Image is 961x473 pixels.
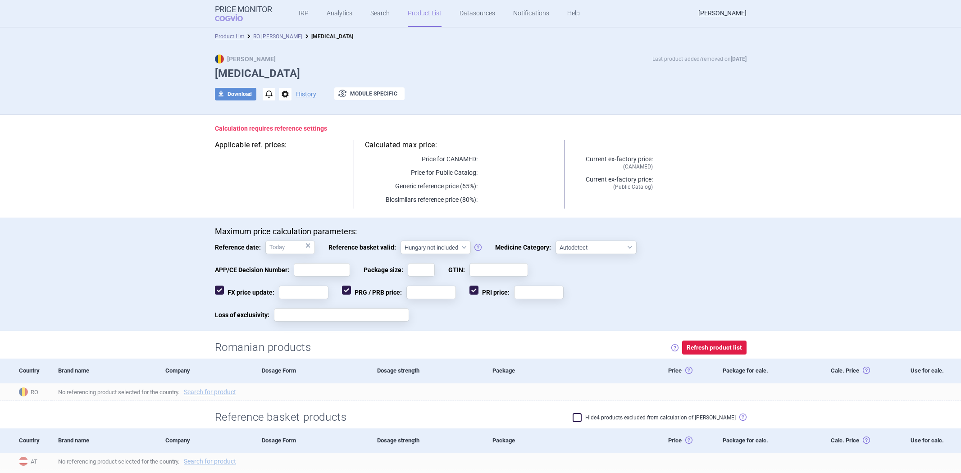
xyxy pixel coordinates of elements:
[215,227,747,236] p: Maximum price calculation parameters:
[556,241,637,254] select: Medicine Category:
[495,241,556,254] span: Medicine Category:
[296,91,316,97] button: History
[215,410,354,425] h2: Reference basket products
[365,182,478,191] p: Generic reference price (65%):
[448,263,469,277] span: GTIN:
[305,241,311,250] div: ×
[215,125,327,132] strong: Calculation requires reference settings
[793,428,881,453] div: Calc. Price
[576,155,653,170] p: Current ex-factory price:
[486,428,601,453] div: Package
[215,263,294,277] span: APP/CE Decision Number:
[652,55,747,64] p: Last product added/removed on
[255,359,370,383] div: Dosage Form
[58,456,961,467] span: No referencing product selected for the country.
[370,359,486,383] div: Dosage strength
[215,33,244,40] a: Product List
[334,87,405,100] button: Module specific
[408,263,435,277] input: Package size:
[793,359,881,383] div: Calc. Price
[401,241,471,254] select: Reference basket valid:
[311,33,353,40] strong: [MEDICAL_DATA]
[16,386,51,397] span: RO
[215,14,255,21] span: COGVIO
[51,428,159,453] div: Brand name
[215,340,311,355] h2: Romanian products
[601,359,716,383] div: Price
[215,5,272,22] a: Price MonitorCOGVIO
[244,32,302,41] li: RO Max Price
[731,56,747,62] strong: [DATE]
[279,286,328,299] input: FX price update:
[215,55,276,63] strong: [PERSON_NAME]
[365,155,478,164] p: Price for CANAMED:
[469,286,514,299] span: PRI price:
[215,308,274,322] span: Loss of exclusivity:
[881,359,948,383] div: Use for calc.
[58,387,961,397] span: No referencing product selected for the country.
[486,359,601,383] div: Package
[328,241,401,254] span: Reference basket valid:
[365,140,554,150] h5: Calculated max price:
[51,359,159,383] div: Brand name
[16,359,51,383] div: Country
[215,241,265,254] span: Reference date:
[159,428,255,453] div: Company
[215,67,747,80] h1: [MEDICAL_DATA]
[364,263,408,277] span: Package size:
[255,428,370,453] div: Dosage Form
[215,88,256,100] button: Download
[184,389,236,395] a: Search for product
[253,33,302,40] a: RO [PERSON_NAME]
[159,359,255,383] div: Company
[215,140,342,150] h5: Applicable ref. prices:
[16,455,51,467] span: AT
[16,428,51,453] div: Country
[576,164,653,170] span: (CANAMED)
[469,263,528,277] input: GTIN:
[215,5,272,14] strong: Price Monitor
[302,32,353,41] li: Abilify
[514,286,564,299] input: PRI price:
[716,428,793,453] div: Package for calc.
[576,184,653,191] span: (Public Catalog)
[370,428,486,453] div: Dosage strength
[881,428,948,453] div: Use for calc.
[682,341,747,355] button: Refresh product list
[215,286,279,299] span: FX price update:
[19,387,28,396] img: Romania
[573,413,736,422] label: Hide 4 products excluded from calculation of [PERSON_NAME]
[274,308,409,322] input: Loss of exclusivity:
[342,286,406,299] span: PRG / PRB price:
[716,359,793,383] div: Package for calc.
[215,32,244,41] li: Product List
[265,241,315,254] input: Reference date:×
[576,175,653,191] p: Current ex-factory price:
[215,55,224,64] img: RO
[184,458,236,464] a: Search for product
[19,457,28,466] img: Austria
[365,195,478,204] p: Biosimilars reference price (80%):
[294,263,350,277] input: APP/CE Decision Number:
[601,428,716,453] div: Price
[365,168,478,177] p: Price for Public Catalog:
[406,286,456,299] input: PRG / PRB price:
